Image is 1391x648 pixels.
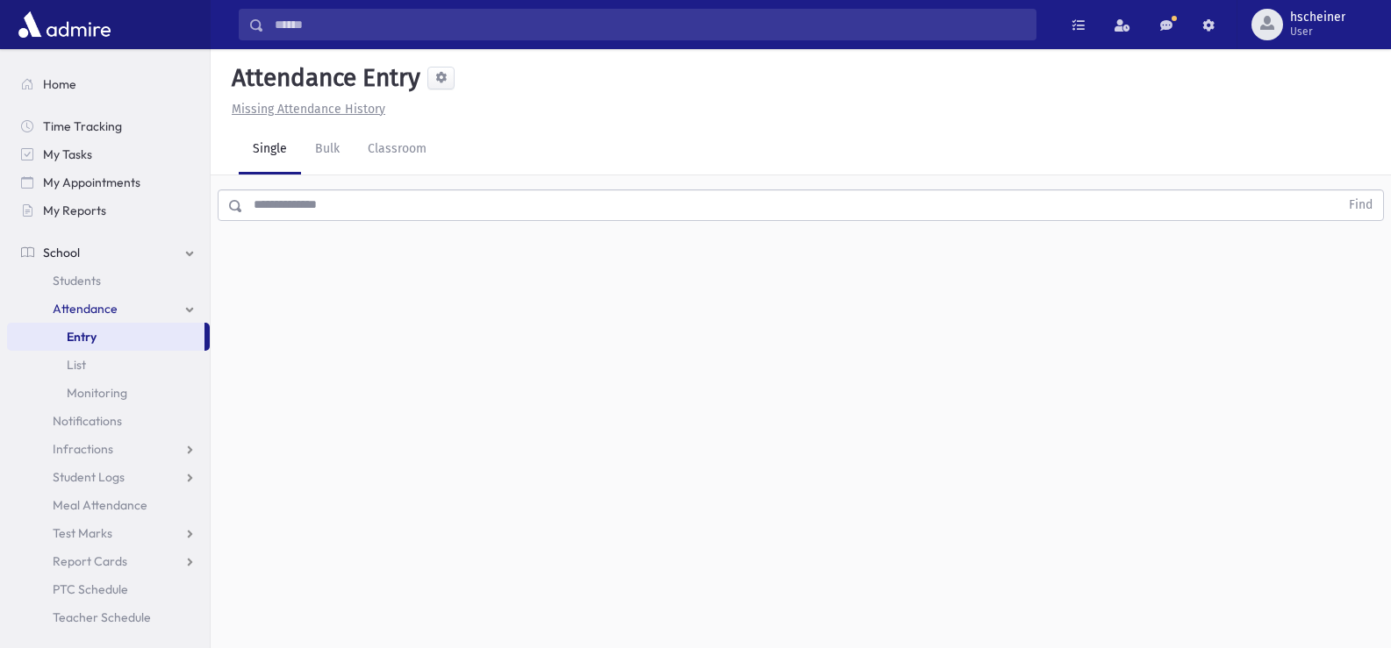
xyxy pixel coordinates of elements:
[7,519,210,547] a: Test Marks
[53,273,101,288] span: Students
[7,435,210,463] a: Infractions
[67,357,86,373] span: List
[225,102,385,117] a: Missing Attendance History
[7,351,210,379] a: List
[53,301,118,317] span: Attendance
[7,112,210,140] a: Time Tracking
[301,125,354,174] a: Bulk
[264,9,1036,40] input: Search
[7,323,204,351] a: Entry
[53,609,151,625] span: Teacher Schedule
[7,239,210,267] a: School
[1290,25,1345,39] span: User
[53,441,113,457] span: Infractions
[53,553,127,569] span: Report Cards
[67,329,97,345] span: Entry
[7,575,210,603] a: PTC Schedule
[7,603,210,631] a: Teacher Schedule
[7,140,210,168] a: My Tasks
[43,174,140,190] span: My Appointments
[53,413,122,429] span: Notifications
[53,497,147,513] span: Meal Attendance
[1290,11,1345,25] span: hscheiner
[43,203,106,218] span: My Reports
[7,547,210,575] a: Report Cards
[7,267,210,295] a: Students
[43,245,80,260] span: School
[7,379,210,407] a: Monitoring
[225,63,420,93] h5: Attendance Entry
[7,196,210,224] a: My Reports
[43,118,122,134] span: Time Tracking
[53,469,125,485] span: Student Logs
[232,102,385,117] u: Missing Attendance History
[7,295,210,323] a: Attendance
[53,581,128,597] span: PTC Schedule
[7,463,210,491] a: Student Logs
[7,407,210,435] a: Notifications
[7,491,210,519] a: Meal Attendance
[7,168,210,196] a: My Appointments
[43,76,76,92] span: Home
[239,125,301,174] a: Single
[7,70,210,98] a: Home
[53,525,112,541] span: Test Marks
[43,146,92,162] span: My Tasks
[1338,190,1383,220] button: Find
[14,7,115,42] img: AdmirePro
[354,125,441,174] a: Classroom
[67,385,127,401] span: Monitoring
